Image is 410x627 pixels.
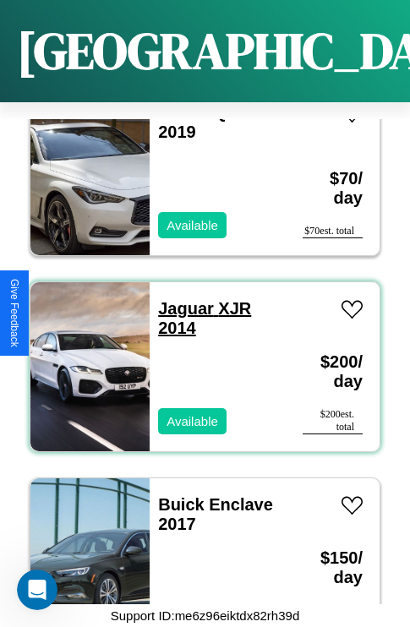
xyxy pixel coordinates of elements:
div: $ 200 est. total [303,408,363,434]
a: Buick Enclave 2017 [158,495,273,533]
a: Jaguar XJR 2014 [158,299,251,337]
h3: $ 200 / day [303,335,363,408]
a: Infiniti Q70 2019 [158,103,245,141]
p: Available [167,214,218,237]
h3: $ 150 / day [303,532,363,604]
div: $ 70 est. total [303,225,363,238]
p: Available [167,410,218,433]
p: Support ID: me6z96eiktdx82rh39d [111,604,299,627]
iframe: Intercom live chat [17,570,57,610]
h3: $ 70 / day [303,152,363,225]
div: Give Feedback [8,279,20,347]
